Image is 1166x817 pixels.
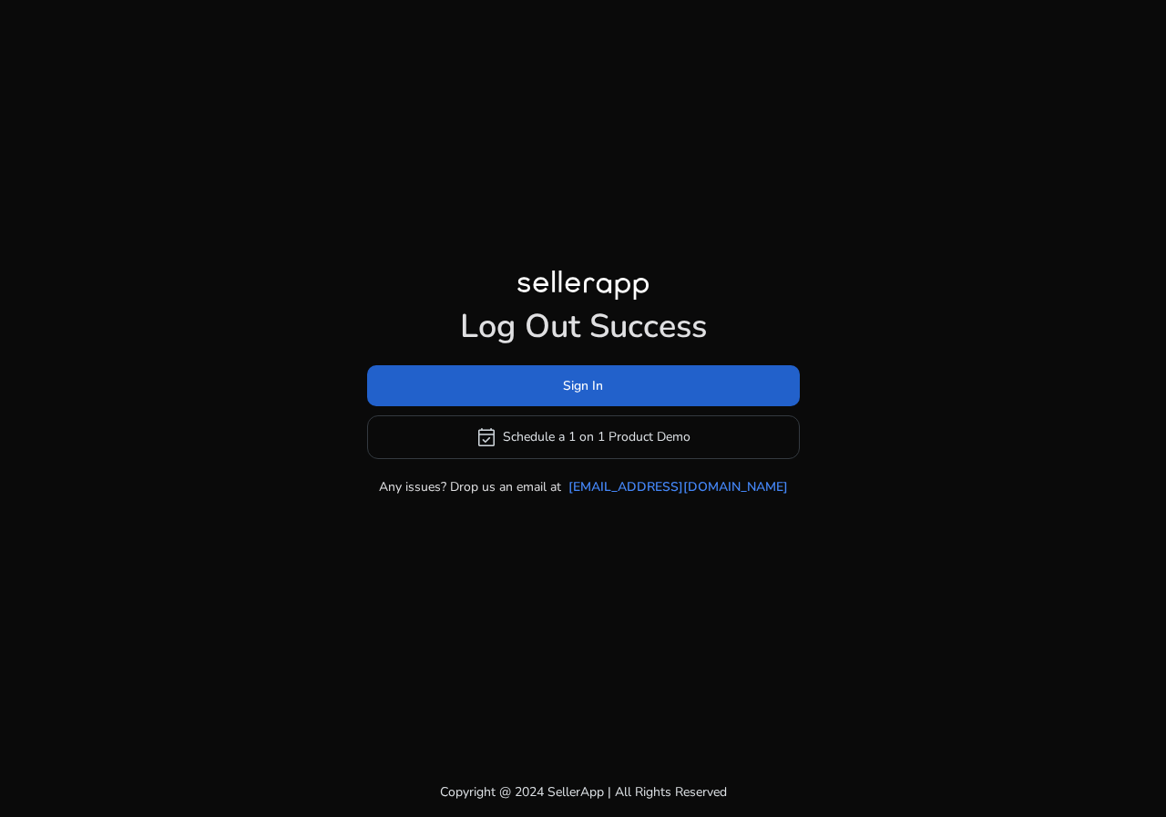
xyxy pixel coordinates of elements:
span: Sign In [563,376,603,395]
button: event_availableSchedule a 1 on 1 Product Demo [367,415,800,459]
a: [EMAIL_ADDRESS][DOMAIN_NAME] [568,477,788,496]
span: event_available [476,426,497,448]
button: Sign In [367,365,800,406]
p: Any issues? Drop us an email at [379,477,561,496]
h1: Log Out Success [367,307,800,346]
